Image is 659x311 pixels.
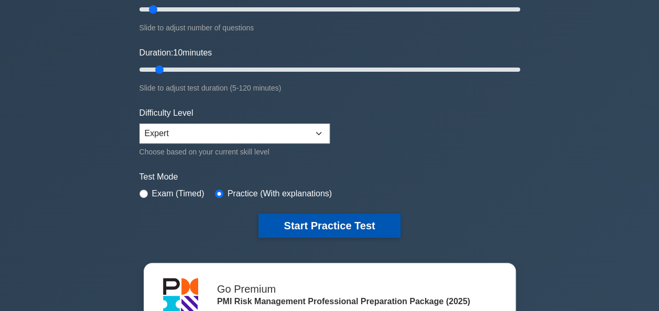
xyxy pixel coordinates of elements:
[139,107,193,119] label: Difficulty Level
[258,214,400,238] button: Start Practice Test
[139,21,520,34] div: Slide to adjust number of questions
[173,48,182,57] span: 10
[139,47,212,59] label: Duration: minutes
[139,146,330,158] div: Choose based on your current skill level
[228,187,332,200] label: Practice (With explanations)
[139,171,520,183] label: Test Mode
[139,82,520,94] div: Slide to adjust test duration (5-120 minutes)
[152,187,204,200] label: Exam (Timed)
